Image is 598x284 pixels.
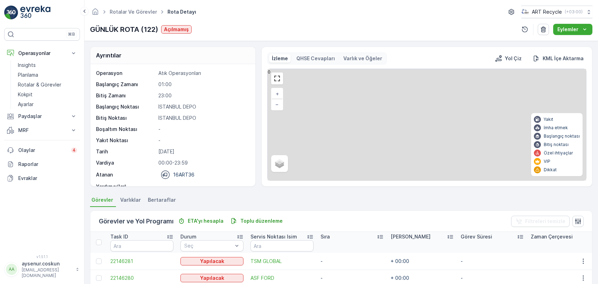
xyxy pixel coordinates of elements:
[15,80,80,90] a: Rotalar & Görevler
[4,46,80,60] button: Operasyonlar
[96,137,156,144] p: Yakıt Noktası
[4,157,80,171] a: Raporlar
[4,143,80,157] a: Olaylar4
[15,60,80,70] a: Insights
[544,125,568,131] p: İmha etmek
[18,113,66,120] p: Paydaşlar
[15,90,80,99] a: Kokpit
[272,156,287,171] a: Layers
[461,233,492,240] p: Görev Süresi
[321,233,330,240] p: Sıra
[73,147,76,153] p: 4
[161,25,192,34] button: Açılmamış
[164,26,189,33] p: Açılmamış
[91,11,99,16] a: Ana Sayfa
[18,101,34,108] p: Ayarlar
[15,99,80,109] a: Ayarlar
[4,255,80,259] span: v 1.51.1
[4,6,18,20] img: logo
[521,6,592,18] button: ART Recycle(+03:00)
[96,258,102,264] div: Toggle Row Selected
[272,99,282,110] a: Uzaklaştır
[96,115,156,122] p: Bitiş Noktası
[4,171,80,185] a: Evraklar
[184,242,233,249] p: Seç
[531,233,573,240] p: Zaman Çerçevesi
[317,253,387,270] td: -
[544,150,573,156] p: Özel ihtiyaçlar
[544,133,580,139] p: Başlangıç noktası
[272,73,282,84] a: View Fullscreen
[4,109,80,123] button: Paydaşlar
[96,81,156,88] p: Başlangıç Zamanı
[158,126,248,133] p: -
[158,159,248,166] p: 00:00-23:59
[457,253,527,270] td: -
[166,8,198,15] span: Rota Detayı
[158,115,248,122] p: İSTANBUL DEPO
[15,70,80,80] a: Planlama
[4,260,80,278] button: AAaysenur.coskun[EMAIL_ADDRESS][DOMAIN_NAME]
[557,26,578,33] p: Eylemler
[110,258,173,265] a: 22146281
[276,91,279,97] span: +
[158,81,248,88] p: 01:00
[275,101,279,107] span: −
[188,217,224,224] p: ETA'yı hesapla
[272,89,282,99] a: Yakınlaştır
[158,70,248,77] p: Atık Operasyonları
[268,69,586,180] div: 0
[96,171,113,178] p: Atanan
[387,253,457,270] td: + 00:00
[96,126,156,133] p: Boşaltım Noktası
[391,233,431,240] p: [PERSON_NAME]
[96,103,156,110] p: Başlangıç Noktası
[22,260,72,267] p: aysenur.coskun
[250,233,297,240] p: Servis Noktası Isim
[18,127,66,134] p: MRF
[96,51,122,60] p: Ayrıntılar
[110,233,128,240] p: Task ID
[18,147,67,154] p: Olaylar
[200,258,224,265] p: Yapılacak
[525,218,565,225] p: Filtreleri temizle
[110,9,157,15] a: Rotalar ve Görevler
[96,148,156,155] p: Tarih
[68,32,75,37] p: ⌘B
[6,264,17,275] div: AA
[18,62,36,69] p: Insights
[4,123,80,137] button: MRF
[296,55,335,62] p: QHSE Cevapları
[553,24,592,35] button: Eylemler
[544,142,569,147] p: Bitiş noktası
[180,274,243,282] button: Yapılacak
[91,196,113,203] span: Görevler
[175,217,226,225] button: ETA'yı hesapla
[272,55,288,62] p: İzleme
[18,71,38,78] p: Planlama
[180,257,243,265] button: Yapılacak
[96,159,156,166] p: Vardiya
[158,148,248,155] p: [DATE]
[228,217,286,225] button: Toplu düzenleme
[99,216,174,226] p: Görevler ve Yol Programı
[110,240,173,251] input: Ara
[530,54,586,63] button: KML İçe Aktarma
[90,24,158,35] p: GÜNLÜK ROTA (122)
[18,91,33,98] p: Kokpit
[544,117,553,122] p: Yakıt
[158,137,248,144] p: -
[110,275,173,282] a: 22146280
[492,54,524,63] button: Yol Çiz
[96,92,156,99] p: Bitiş Zamanı
[18,50,66,57] p: Operasyonlar
[250,275,314,282] span: ASF FORD
[173,171,194,178] p: 16ART36
[250,258,314,265] a: TSM GLOBAL
[18,161,77,168] p: Raporlar
[158,92,248,99] p: 23:00
[343,55,382,62] p: Varlık ve Öğeler
[22,267,72,278] p: [EMAIL_ADDRESS][DOMAIN_NAME]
